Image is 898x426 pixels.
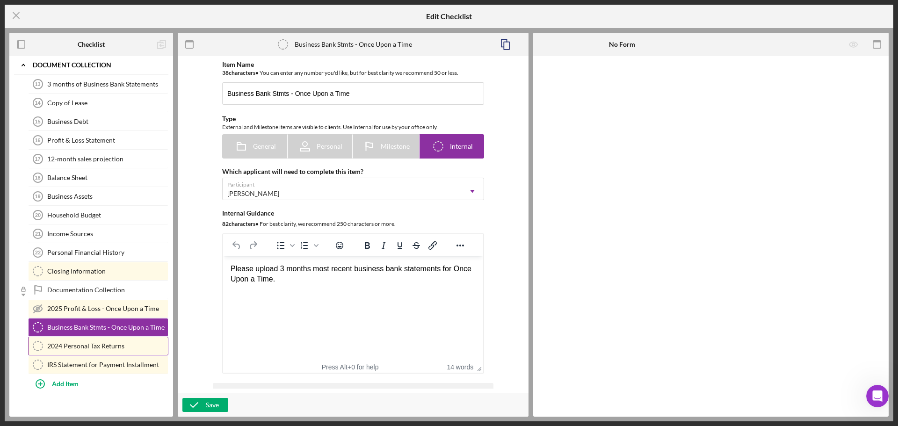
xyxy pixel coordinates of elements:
div: For best clarity, we recommend 250 characters or more. [222,219,484,229]
div: Business Debt [47,118,168,125]
span: Home [21,315,42,322]
tspan: 20 [35,212,41,218]
div: Personal Financial History [47,249,168,256]
div: Internal Guidance [222,209,484,217]
a: Closing Information [28,262,168,281]
tspan: 18 [35,175,40,181]
tspan: 19 [35,194,40,199]
a: 1712-month sales projection [28,150,168,168]
div: Update Permissions Settings [19,227,157,237]
div: Balance Sheet [47,174,168,181]
button: Redo [245,239,261,252]
div: Press the Up and Down arrow keys to resize the editor. [473,361,483,373]
div: Add Item [52,375,79,392]
a: IRS Statement for Payment Installment [28,355,168,374]
button: Undo [229,239,245,252]
iframe: Intercom live chat [866,385,889,407]
button: Help [125,292,187,329]
button: Search for help [14,184,174,202]
img: logo [19,18,34,33]
tspan: 21 [35,231,41,237]
div: Exporting Data [19,245,157,254]
span: Messages [78,315,110,322]
div: Household Budget [47,211,168,219]
div: External and Milestone items are visible to clients. Use Internal for use by your office only. [222,123,484,132]
tspan: 13 [35,81,40,87]
b: 38 character s • [222,69,259,76]
div: 3 months of Business Bank Statements [47,80,168,88]
div: 12-month sales projection [47,155,168,163]
div: IRS Statement for Payment Installment [47,361,168,368]
div: Business Bank Stmts - Once Upon a Time [47,324,168,331]
button: Save [182,398,228,412]
img: Profile image for Christina [136,15,154,34]
div: Item Name [222,61,484,68]
div: Recent messageProfile image for ChristinaHi [PERSON_NAME], When you add a checklist item to a pro... [9,126,178,175]
div: Pipeline and Forecast View [14,206,174,224]
div: You can enter any number you'd like, but for best clarity we recommend 50 or less. [222,68,484,78]
div: Bullet list [273,239,296,252]
b: 82 character s • [222,220,259,227]
tspan: 17 [35,156,40,162]
button: Reveal or hide additional toolbar items [452,239,468,252]
a: 2024 Personal Tax Returns [28,337,168,355]
a: 19Business Assets [28,187,168,206]
button: 14 words [447,363,473,371]
button: Bold [359,239,375,252]
div: Documentation Collection [47,286,168,294]
a: 2025 Profit & Loss - Once Upon a Time [28,299,168,318]
p: Hi [PERSON_NAME] 👋 [19,66,168,98]
a: 22Personal Financial History [28,243,168,262]
tspan: 15 [35,119,40,124]
div: 2025 Profit & Loss - Once Upon a Time [47,305,168,312]
a: Documentation Collection [28,281,168,299]
b: No Form [609,41,635,48]
button: Add Item [28,374,168,393]
div: Pipeline and Forecast View [19,210,157,220]
div: Profile image for ChristinaHi [PERSON_NAME], When you add a checklist item to a project, you can'... [10,140,177,174]
span: Help [148,315,163,322]
a: 21Income Sources [28,224,168,243]
a: 14Copy of Lease [28,94,168,112]
div: Business Assets [47,193,168,200]
div: Type [222,115,484,123]
button: Emojis [332,239,348,252]
div: 2024 Personal Tax Returns [47,342,168,350]
div: [PERSON_NAME] [42,157,96,167]
div: Numbered list [297,239,320,252]
button: Insert/edit link [425,239,441,252]
b: Checklist [78,41,105,48]
button: Strikethrough [408,239,424,252]
span: Milestone [381,143,410,150]
div: Press Alt+0 for help [309,363,391,371]
tspan: 16 [35,137,40,143]
div: Close [161,15,178,32]
div: Update Permissions Settings [14,224,174,241]
div: • 22h ago [98,157,128,167]
div: Business Bank Stmts - Once Upon a Time [295,41,412,48]
tspan: 22 [35,250,41,255]
a: Business Bank Stmts - Once Upon a Time [28,318,168,337]
span: Personal [317,143,342,150]
span: Internal [450,143,473,150]
a: 16Profit & Loss Statement [28,131,168,150]
button: Underline [392,239,408,252]
button: Italic [376,239,391,252]
h5: Edit Checklist [426,12,472,21]
div: Copy of Lease [47,99,168,107]
div: Save [206,398,219,412]
iframe: Rich Text Area [223,256,483,361]
div: Profit & Loss Statement [47,137,168,144]
a: 133 months of Business Bank Statements [28,75,168,94]
div: Recent message [19,134,168,144]
img: Profile image for Christina [19,148,38,166]
span: General [253,143,276,150]
div: Archive a Project [14,258,174,275]
a: 20Household Budget [28,206,168,224]
button: Messages [62,292,124,329]
div: Archive a Project [19,262,157,272]
a: 18Balance Sheet [28,168,168,187]
div: Exporting Data [14,241,174,258]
